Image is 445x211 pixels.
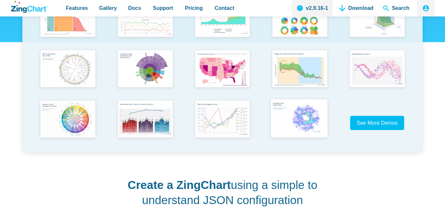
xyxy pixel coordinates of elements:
[29,47,107,98] a: World Population by Country
[192,98,254,142] img: Chart with Draggable Y-Axis
[339,47,416,98] a: Points Along a Sine Wave
[357,120,398,126] span: See More Demos
[37,98,99,142] img: Colorful Chord Management Chart
[29,98,107,148] a: Colorful Chord Management Chart
[114,98,176,142] img: Mixed Data Set (Clustered, Stacked, and Regular)
[184,98,261,148] a: Chart with Draggable Y-Axis
[261,47,339,98] a: Range Chart with Rultes & Scale Markers
[261,98,339,148] a: Heatmap Over Radar Chart
[11,1,48,13] a: ZingChart Logo. Click to return to the homepage
[106,98,184,148] a: Mixed Data Set (Clustered, Stacked, and Regular)
[267,96,331,142] img: Heatmap Over Radar Chart
[128,4,141,13] span: Docs
[269,47,331,92] img: Range Chart with Rultes & Scale Markers
[114,47,176,92] img: Sun Burst Plugin Example ft. File System Data
[37,47,99,92] img: World Population by Country
[185,4,203,13] span: Pricing
[66,4,88,13] span: Features
[215,4,235,13] span: Contact
[106,47,184,98] a: Sun Burst Plugin Example ft. File System Data
[153,4,173,13] span: Support
[128,178,231,191] strong: Create a ZingChart
[99,4,117,13] span: Gallery
[346,47,408,92] img: Points Along a Sine Wave
[350,116,404,130] a: See More Demos
[184,47,261,98] a: Election Predictions Map
[126,177,319,207] h2: using a simple to understand JSON configuration
[192,47,254,92] img: Election Predictions Map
